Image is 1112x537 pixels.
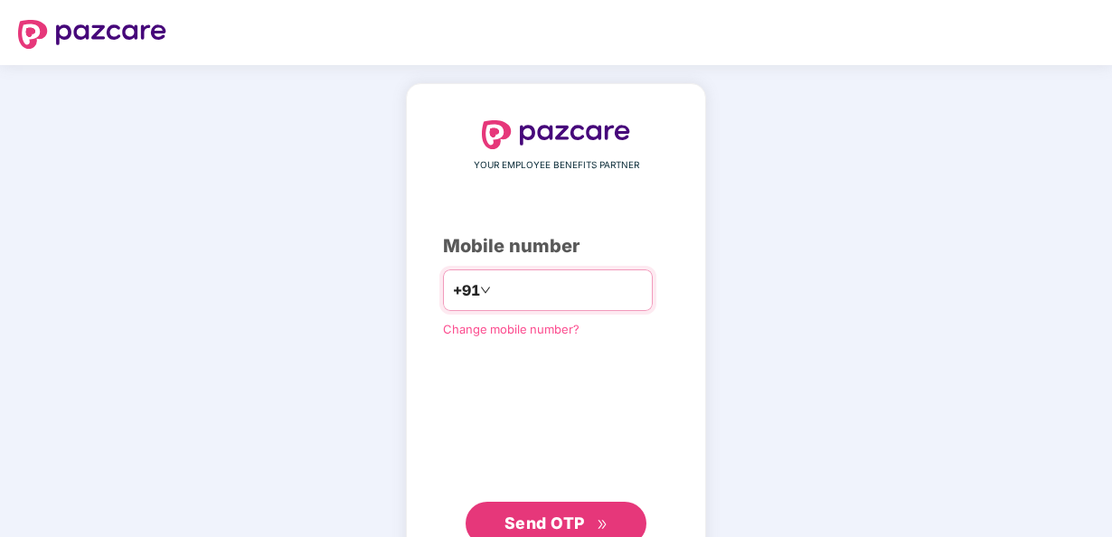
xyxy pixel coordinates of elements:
span: Send OTP [504,513,585,532]
img: logo [482,120,630,149]
span: double-right [597,519,608,531]
span: down [480,285,491,296]
img: logo [18,20,166,49]
span: YOUR EMPLOYEE BENEFITS PARTNER [474,158,639,173]
div: Mobile number [443,232,669,260]
span: +91 [453,279,480,302]
a: Change mobile number? [443,322,580,336]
